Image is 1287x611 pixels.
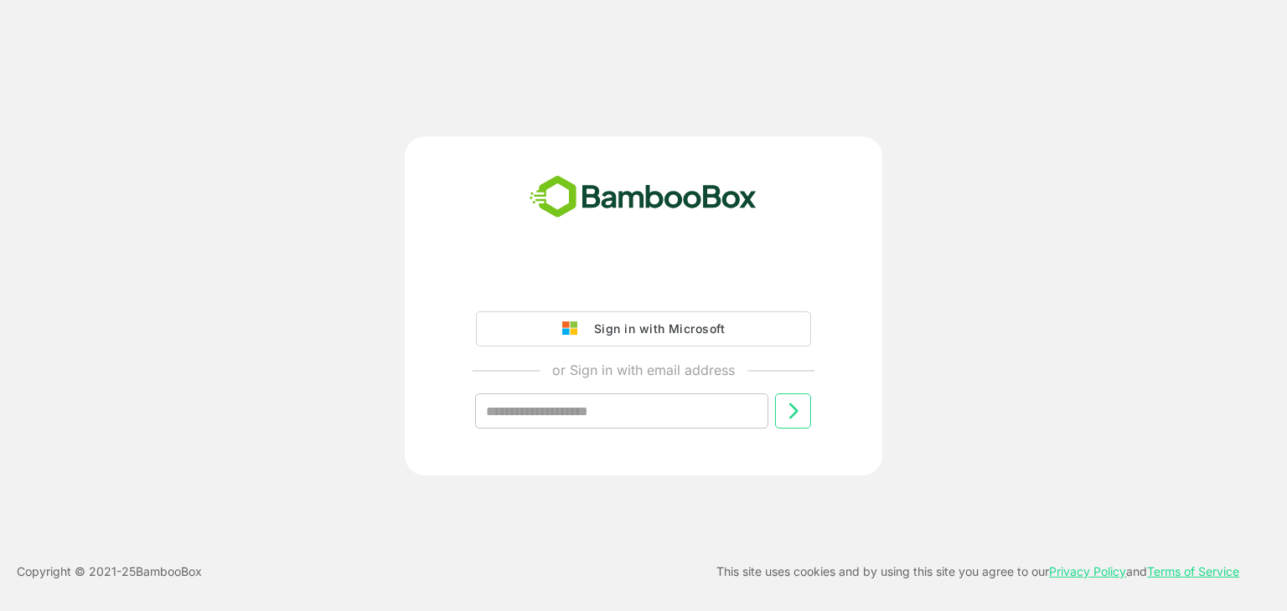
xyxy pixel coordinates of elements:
[520,170,766,225] img: bamboobox
[17,562,202,582] p: Copyright © 2021- 25 BambooBox
[586,318,725,340] div: Sign in with Microsoft
[1147,564,1239,578] a: Terms of Service
[552,360,735,380] p: or Sign in with email address
[1049,564,1126,578] a: Privacy Policy
[562,321,586,336] img: google
[476,311,811,347] button: Sign in with Microsoft
[716,562,1239,582] p: This site uses cookies and by using this site you agree to our and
